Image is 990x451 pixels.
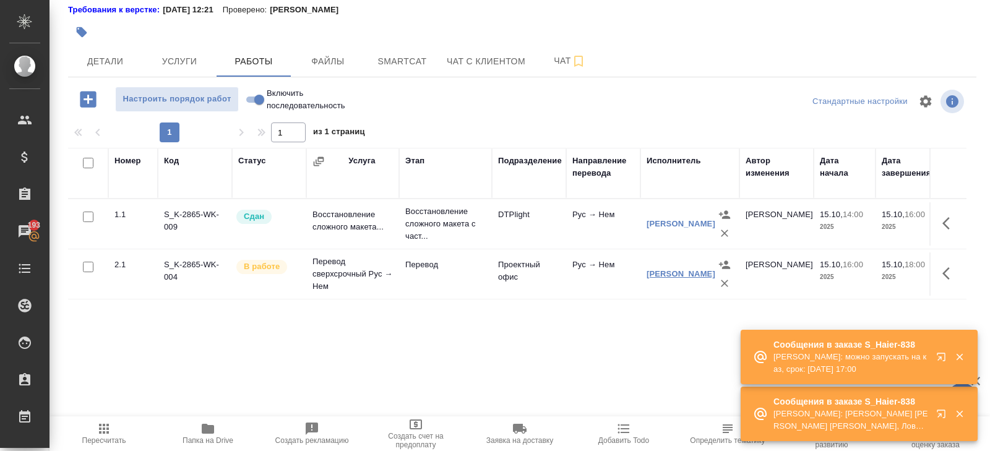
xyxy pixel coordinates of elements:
[572,416,676,451] button: Добавить Todo
[468,416,572,451] button: Заявка на доставку
[405,259,486,271] p: Перевод
[820,221,869,233] p: 2025
[82,436,126,445] span: Пересчитать
[270,4,348,16] p: [PERSON_NAME]
[773,395,928,408] p: Сообщения в заказе S_Haier-838
[348,155,375,167] div: Услуга
[71,87,105,112] button: Добавить работу
[68,4,163,16] div: Нажми, чтобы открыть папку с инструкцией
[905,210,925,219] p: 16:00
[52,416,156,451] button: Пересчитать
[244,210,264,223] p: Сдан
[572,155,634,179] div: Направление перевода
[486,436,553,445] span: Заявка на доставку
[598,436,649,445] span: Добавить Todo
[75,54,135,69] span: Детали
[676,416,780,451] button: Определить тематику
[372,54,432,69] span: Smartcat
[158,252,232,296] td: S_K-2865-WK-004
[163,4,223,16] p: [DATE] 12:21
[312,155,325,168] button: Сгруппировать
[68,19,95,46] button: Добавить тэг
[882,155,931,179] div: Дата завершения
[3,216,46,247] a: 193
[306,202,399,246] td: Восстановление сложного макета...
[405,205,486,243] p: Восстановление сложного макета с част...
[935,208,965,238] button: Здесь прячутся важные кнопки
[843,260,863,269] p: 16:00
[114,208,152,221] div: 1.1
[773,351,928,376] p: [PERSON_NAME]: можно запускать на каз, срок: [DATE] 17:00
[447,54,525,69] span: Чат с клиентом
[566,202,640,246] td: Рус → Нем
[183,436,233,445] span: Папка на Drive
[715,224,734,243] button: Удалить
[882,210,905,219] p: 15.10,
[715,274,734,293] button: Удалить
[947,351,972,363] button: Закрыть
[571,54,586,69] svg: Подписаться
[298,54,358,69] span: Файлы
[820,155,869,179] div: Дата начала
[235,208,300,225] div: Менеджер проверил работу исполнителя, передает ее на следующий этап
[164,155,179,167] div: Код
[224,54,283,69] span: Работы
[715,256,734,274] button: Назначить
[114,155,141,167] div: Номер
[929,345,958,374] button: Открыть в новой вкладке
[114,259,152,271] div: 2.1
[773,338,928,351] p: Сообщения в заказе S_Haier-838
[156,416,260,451] button: Папка на Drive
[935,259,965,288] button: Здесь прячутся важные кнопки
[647,269,715,278] a: [PERSON_NAME]
[940,90,966,113] span: Посмотреть информацию
[739,202,814,246] td: [PERSON_NAME]
[267,87,356,112] span: Включить последовательность
[540,53,600,69] span: Чат
[820,271,869,283] p: 2025
[260,416,364,451] button: Создать рекламацию
[566,252,640,296] td: Рус → Нем
[115,87,239,112] button: Настроить порядок работ
[647,155,701,167] div: Исполнитель
[647,219,715,228] a: [PERSON_NAME]
[313,124,365,142] span: из 1 страниц
[238,155,266,167] div: Статус
[492,202,566,246] td: DTPlight
[929,402,958,431] button: Открыть в новой вкладке
[690,436,765,445] span: Определить тематику
[68,4,163,16] a: Требования к верстке:
[235,259,300,275] div: Исполнитель выполняет работу
[882,221,931,233] p: 2025
[820,260,843,269] p: 15.10,
[275,436,349,445] span: Создать рекламацию
[820,210,843,219] p: 15.10,
[843,210,863,219] p: 14:00
[905,260,925,269] p: 18:00
[244,260,280,273] p: В работе
[746,155,807,179] div: Автор изменения
[498,155,562,167] div: Подразделение
[882,260,905,269] p: 15.10,
[158,202,232,246] td: S_K-2865-WK-009
[223,4,270,16] p: Проверено:
[947,408,972,419] button: Закрыть
[306,249,399,299] td: Перевод сверхсрочный Рус → Нем
[492,252,566,296] td: Проектный офис
[715,205,734,224] button: Назначить
[150,54,209,69] span: Услуги
[773,408,928,432] p: [PERSON_NAME]: [PERSON_NAME] [PERSON_NAME] [PERSON_NAME], Ловите руководство с правками – давайте...
[911,87,940,116] span: Настроить таблицу
[405,155,424,167] div: Этап
[882,271,931,283] p: 2025
[739,252,814,296] td: [PERSON_NAME]
[371,432,460,449] span: Создать счет на предоплату
[122,92,232,106] span: Настроить порядок работ
[20,219,48,231] span: 193
[809,92,911,111] div: split button
[364,416,468,451] button: Создать счет на предоплату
